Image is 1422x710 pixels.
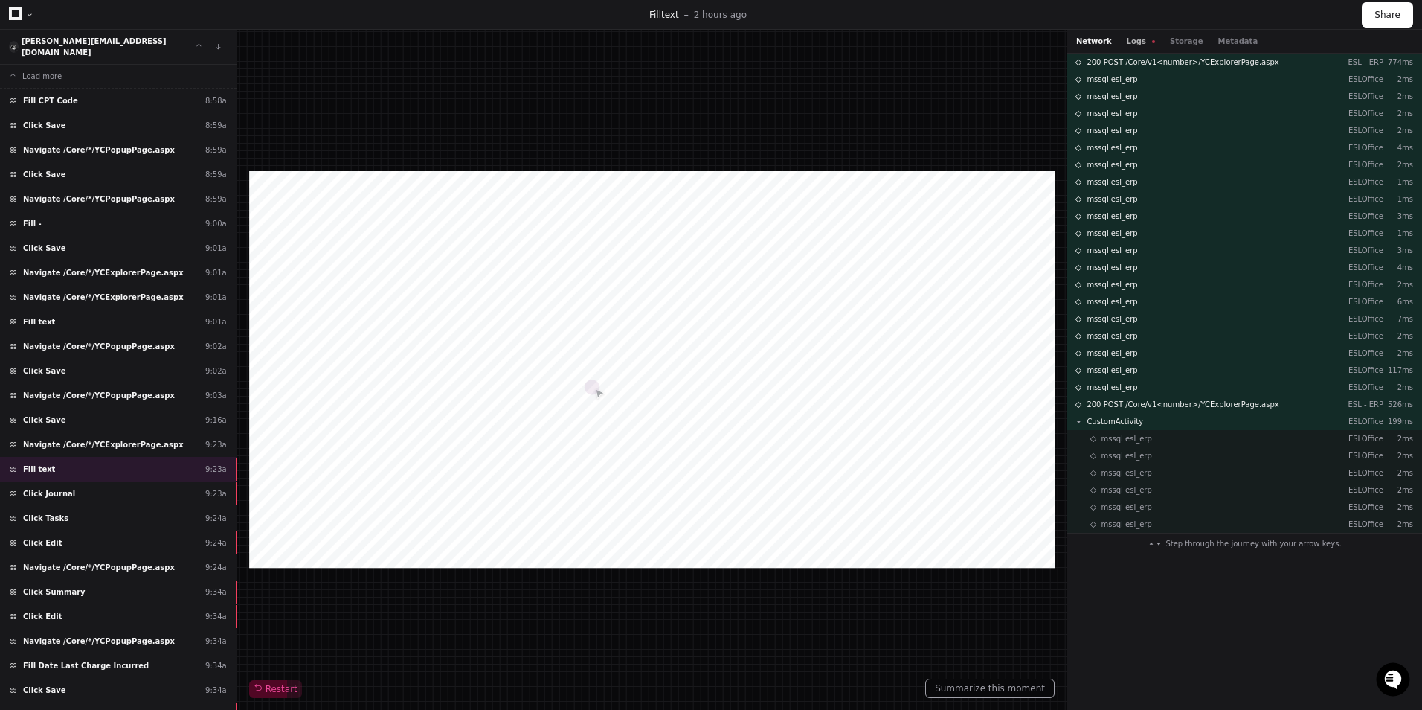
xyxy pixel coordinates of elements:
[205,267,227,278] div: 9:01a
[1087,159,1137,170] span: mssql esl_erp
[1383,159,1413,170] p: 2ms
[205,120,227,131] div: 8:59a
[1383,502,1413,513] p: 2ms
[205,292,227,303] div: 9:01a
[23,120,66,131] span: Click Save
[1342,228,1383,239] p: ESLOffice
[1342,330,1383,342] p: ESLOffice
[1383,416,1413,427] p: 199ms
[1362,2,1413,28] button: Share
[1383,245,1413,256] p: 3ms
[1342,176,1383,188] p: ESLOffice
[1342,416,1383,427] p: ESLOffice
[23,267,184,278] span: Navigate /Core/*/YCExplorerPage.aspx
[23,415,66,426] span: Click Save
[1342,433,1383,444] p: ESLOffice
[205,513,227,524] div: 9:24a
[205,243,227,254] div: 9:01a
[1087,330,1137,342] span: mssql esl_erp
[1342,74,1383,85] p: ESLOffice
[46,199,120,211] span: [PERSON_NAME]
[231,159,271,177] button: See all
[1383,228,1413,239] p: 1ms
[1342,91,1383,102] p: ESLOffice
[1342,142,1383,153] p: ESLOffice
[15,226,39,249] img: Eduardo Gregorio
[1087,108,1137,119] span: mssql esl_erp
[1342,279,1383,290] p: ESLOffice
[1087,91,1137,102] span: mssql esl_erp
[1342,57,1383,68] p: ESL - ERP
[205,586,227,598] div: 9:34a
[123,199,129,211] span: •
[23,194,175,205] span: Navigate /Core/*/YCPopupPage.aspx
[254,683,297,695] span: Restart
[205,636,227,647] div: 9:34a
[23,685,66,696] span: Click Save
[1342,484,1383,496] p: ESLOffice
[1342,467,1383,479] p: ESLOffice
[1087,279,1137,290] span: mssql esl_erp
[67,111,244,126] div: Start new chat
[1383,382,1413,393] p: 2ms
[148,273,180,284] span: Pylon
[1101,484,1152,496] span: mssql esl_erp
[1342,313,1383,324] p: ESLOffice
[15,162,95,174] div: Past conversations
[1383,365,1413,376] p: 117ms
[23,513,68,524] span: Click Tasks
[23,660,149,671] span: Fill Date Last Charge Incurred
[1087,125,1137,136] span: mssql esl_erp
[1383,57,1413,68] p: 774ms
[205,316,227,327] div: 9:01a
[1101,450,1152,461] span: mssql esl_erp
[132,199,162,211] span: [DATE]
[23,636,175,647] span: Navigate /Core/*/YCPopupPage.aspx
[23,169,66,180] span: Click Save
[15,15,45,45] img: PlayerZero
[205,439,227,450] div: 9:23a
[1383,194,1413,205] p: 1ms
[205,537,227,549] div: 9:24a
[1383,399,1413,410] p: 526ms
[1165,538,1341,549] span: Step through the journey with your arrow keys.
[205,218,227,229] div: 9:00a
[1217,36,1258,47] button: Metadata
[23,464,55,475] span: Fill text
[1076,36,1112,47] button: Network
[1087,176,1137,188] span: mssql esl_erp
[1383,176,1413,188] p: 1ms
[1087,142,1137,153] span: mssql esl_erp
[1087,382,1137,393] span: mssql esl_erp
[15,111,42,138] img: 1736555170064-99ba0984-63c1-480f-8ee9-699278ef63ed
[1342,382,1383,393] p: ESLOffice
[23,562,175,573] span: Navigate /Core/*/YCPopupPage.aspx
[23,243,66,254] span: Click Save
[205,95,227,106] div: 8:58a
[661,10,679,20] span: text
[205,464,227,475] div: 9:23a
[1383,211,1413,222] p: 3ms
[1383,108,1413,119] p: 2ms
[1342,245,1383,256] p: ESLOffice
[1383,313,1413,324] p: 7ms
[22,37,167,57] span: [PERSON_NAME][EMAIL_ADDRESS][DOMAIN_NAME]
[1374,661,1415,701] iframe: Open customer support
[1101,502,1152,513] span: mssql esl_erp
[1087,262,1137,273] span: mssql esl_erp
[1383,348,1413,359] p: 2ms
[1342,125,1383,136] p: ESLOffice
[1383,450,1413,461] p: 2ms
[46,240,120,252] span: [PERSON_NAME]
[1383,279,1413,290] p: 2ms
[205,415,227,426] div: 9:16a
[10,42,17,52] img: 3.svg
[1383,519,1413,530] p: 2ms
[1383,296,1413,307] p: 6ms
[1342,108,1383,119] p: ESLOffice
[1342,262,1383,273] p: ESLOffice
[123,240,129,252] span: •
[1383,125,1413,136] p: 2ms
[205,341,227,352] div: 9:02a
